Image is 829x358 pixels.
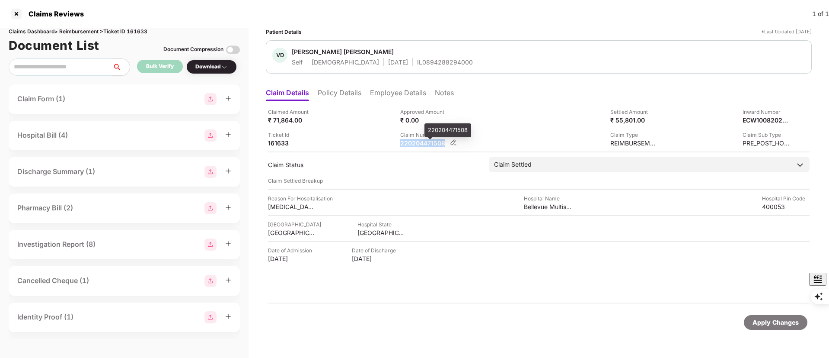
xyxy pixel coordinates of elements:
div: Hospital Bill (4) [17,130,68,141]
div: [DEMOGRAPHIC_DATA] [312,58,379,66]
div: Cancelled Cheque (1) [17,275,89,286]
div: Claims Reviews [23,10,84,18]
div: ₹ 71,864.00 [268,116,316,124]
div: Apply Changes [752,318,799,327]
div: 220204471508 [424,123,471,137]
span: plus [225,277,231,283]
div: 1 of 1 [812,9,829,19]
img: svg+xml;base64,PHN2ZyBpZD0iR3JvdXBfMjg4MTMiIGRhdGEtbmFtZT0iR3JvdXAgMjg4MTMiIHhtbG5zPSJodHRwOi8vd3... [204,239,217,251]
img: svg+xml;base64,PHN2ZyBpZD0iR3JvdXBfMjg4MTMiIGRhdGEtbmFtZT0iR3JvdXAgMjg4MTMiIHhtbG5zPSJodHRwOi8vd3... [204,275,217,287]
div: Document Compression [163,45,223,54]
img: svg+xml;base64,PHN2ZyBpZD0iVG9nZ2xlLTMyeDMyIiB4bWxucz0iaHR0cDovL3d3dy53My5vcmcvMjAwMC9zdmciIHdpZH... [226,43,240,57]
div: Discharge Summary (1) [17,166,95,177]
li: Policy Details [318,88,361,101]
div: Bellevue Multispeciality Hospital [524,203,571,211]
div: [DATE] [352,255,399,263]
img: svg+xml;base64,PHN2ZyBpZD0iRHJvcGRvd24tMzJ4MzIiIHhtbG5zPSJodHRwOi8vd3d3LnczLm9yZy8yMDAwL3N2ZyIgd2... [221,64,228,71]
div: ₹ 55,801.00 [610,116,658,124]
div: Claim Form (1) [17,94,65,104]
div: Date of Admission [268,246,316,255]
div: Hospital State [357,220,405,229]
span: plus [225,168,231,174]
div: [PERSON_NAME] [PERSON_NAME] [292,48,394,56]
div: 161633 [268,139,316,147]
li: Notes [435,88,454,101]
div: [DATE] [268,255,316,263]
img: svg+xml;base64,PHN2ZyBpZD0iR3JvdXBfMjg4MTMiIGRhdGEtbmFtZT0iR3JvdXAgMjg4MTMiIHhtbG5zPSJodHRwOi8vd3... [204,311,217,323]
img: svg+xml;base64,PHN2ZyBpZD0iR3JvdXBfMjg4MTMiIGRhdGEtbmFtZT0iR3JvdXAgMjg4MTMiIHhtbG5zPSJodHRwOi8vd3... [204,93,217,105]
div: Hospital Name [524,194,571,203]
div: [GEOGRAPHIC_DATA] [268,220,321,229]
div: PRE_POST_HOSPITALIZATION_REIMBURSEMENT [743,139,790,147]
div: Reason For Hospitalisation [268,194,333,203]
div: Claim Type [610,131,658,139]
div: [GEOGRAPHIC_DATA] [357,229,405,237]
div: IL0894288294000 [417,58,473,66]
img: svg+xml;base64,PHN2ZyBpZD0iR3JvdXBfMjg4MTMiIGRhdGEtbmFtZT0iR3JvdXAgMjg4MTMiIHhtbG5zPSJodHRwOi8vd3... [204,129,217,142]
h1: Document List [9,36,99,55]
div: Settled Amount [610,108,658,116]
div: VD [272,48,287,63]
div: Claim Settled Breakup [268,177,810,185]
span: plus [225,95,231,101]
img: svg+xml;base64,PHN2ZyBpZD0iR3JvdXBfMjg4MTMiIGRhdGEtbmFtZT0iR3JvdXAgMjg4MTMiIHhtbG5zPSJodHRwOi8vd3... [204,202,217,214]
span: plus [225,132,231,138]
img: svg+xml;base64,PHN2ZyBpZD0iRWRpdC0zMngzMiIgeG1sbnM9Imh0dHA6Ly93d3cudzMub3JnLzIwMDAvc3ZnIiB3aWR0aD... [450,139,457,146]
div: [GEOGRAPHIC_DATA] [268,229,316,237]
div: Date of Discharge [352,246,399,255]
span: plus [225,241,231,247]
div: Identity Proof (1) [17,312,73,323]
div: 220204471508 [400,139,448,147]
div: Self [292,58,303,66]
span: search [112,64,130,71]
div: REIMBURSEMENT [610,139,658,147]
div: Investigation Report (8) [17,239,96,250]
div: Bulk Verify [146,62,174,71]
button: search [112,58,130,76]
div: 400053 [762,203,810,211]
div: Claim Number [400,131,457,139]
div: Pharmacy Bill (2) [17,203,73,213]
span: plus [225,204,231,210]
img: downArrowIcon [796,161,804,169]
div: [MEDICAL_DATA] [268,203,316,211]
div: Claim Sub Type [743,131,790,139]
div: *Last Updated [DATE] [761,28,812,36]
div: Patient Details [266,28,302,36]
li: Employee Details [370,88,426,101]
div: Claims Dashboard > Reimbursement > Ticket ID 161633 [9,28,240,36]
div: ECW10082025000000281 [743,116,790,124]
div: Approved Amount [400,108,448,116]
span: plus [225,313,231,319]
div: Claim Settled [494,160,532,169]
div: ₹ 0.00 [400,116,448,124]
div: Ticket Id [268,131,316,139]
div: Claimed Amount [268,108,316,116]
img: svg+xml;base64,PHN2ZyBpZD0iR3JvdXBfMjg4MTMiIGRhdGEtbmFtZT0iR3JvdXAgMjg4MTMiIHhtbG5zPSJodHRwOi8vd3... [204,166,217,178]
div: Claim Status [268,161,480,169]
div: Inward Number [743,108,790,116]
div: Download [195,63,228,71]
div: Hospital Pin Code [762,194,810,203]
div: [DATE] [388,58,408,66]
li: Claim Details [266,88,309,101]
